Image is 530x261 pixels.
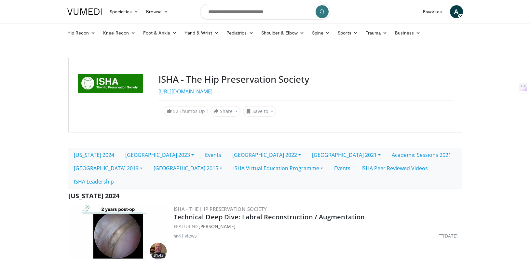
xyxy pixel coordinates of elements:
[70,205,167,260] a: 31:43
[67,8,102,15] img: VuMedi Logo
[164,106,208,116] a: 52 Thumbs Up
[356,161,433,175] a: ISHA Peer Reviewed Videos
[199,148,227,162] a: Events
[139,26,181,39] a: Foot & Ankle
[106,5,143,18] a: Specialties
[174,213,365,221] a: Technical Deep Dive: Labral Reconstruction / Augmentation
[63,26,100,39] a: Hip Recon
[142,5,172,18] a: Browse
[158,88,212,95] a: [URL][DOMAIN_NAME]
[419,5,446,18] a: Favorites
[243,106,276,117] button: Save to
[181,26,223,39] a: Hand & Wrist
[386,148,457,162] a: Academic Sessions 2021
[68,148,120,162] a: [US_STATE] 2024
[174,232,197,239] li: 41 views
[211,106,241,117] button: Share
[306,148,386,162] a: [GEOGRAPHIC_DATA] 2021
[308,26,334,39] a: Spine
[148,161,228,175] a: [GEOGRAPHIC_DATA] 2015
[200,4,330,20] input: Search topics, interventions
[68,175,119,188] a: ISHA Leadership
[68,191,119,200] span: [US_STATE] 2024
[173,108,178,114] span: 52
[158,74,453,85] h3: ISHA - The Hip Preservation Society
[362,26,391,39] a: Trauma
[439,232,458,239] li: [DATE]
[228,161,329,175] a: ISHA Virtual Education Programme
[99,26,139,39] a: Knee Recon
[70,205,167,260] img: ea949feb-3bb0-49ef-9ce8-e5046a6d00fc.300x170_q85_crop-smart_upscale.jpg
[391,26,424,39] a: Business
[257,26,308,39] a: Shoulder & Elbow
[334,26,362,39] a: Sports
[174,206,267,212] a: ISHA - The Hip Preservation Society
[450,5,463,18] a: A
[198,223,235,229] a: [PERSON_NAME]
[223,26,257,39] a: Pediatrics
[227,148,306,162] a: [GEOGRAPHIC_DATA] 2022
[174,223,461,230] div: FEATURING
[329,161,356,175] a: Events
[68,161,148,175] a: [GEOGRAPHIC_DATA] 2019
[120,148,199,162] a: [GEOGRAPHIC_DATA] 2023
[152,253,166,258] span: 31:43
